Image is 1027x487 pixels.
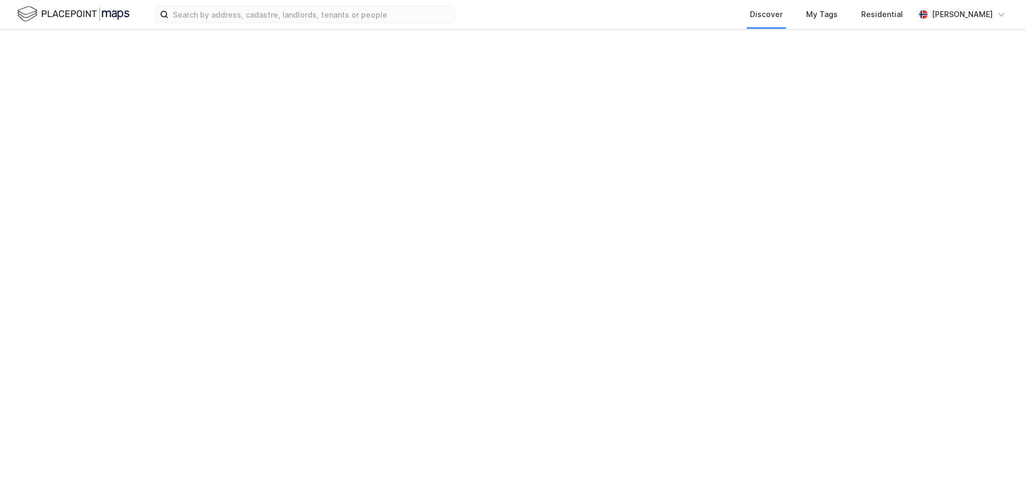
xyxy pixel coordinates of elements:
input: Search by address, cadastre, landlords, tenants or people [168,6,454,22]
img: logo.f888ab2527a4732fd821a326f86c7f29.svg [17,5,129,24]
div: My Tags [806,8,838,21]
div: [PERSON_NAME] [932,8,993,21]
div: Residential [861,8,903,21]
div: Discover [750,8,783,21]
